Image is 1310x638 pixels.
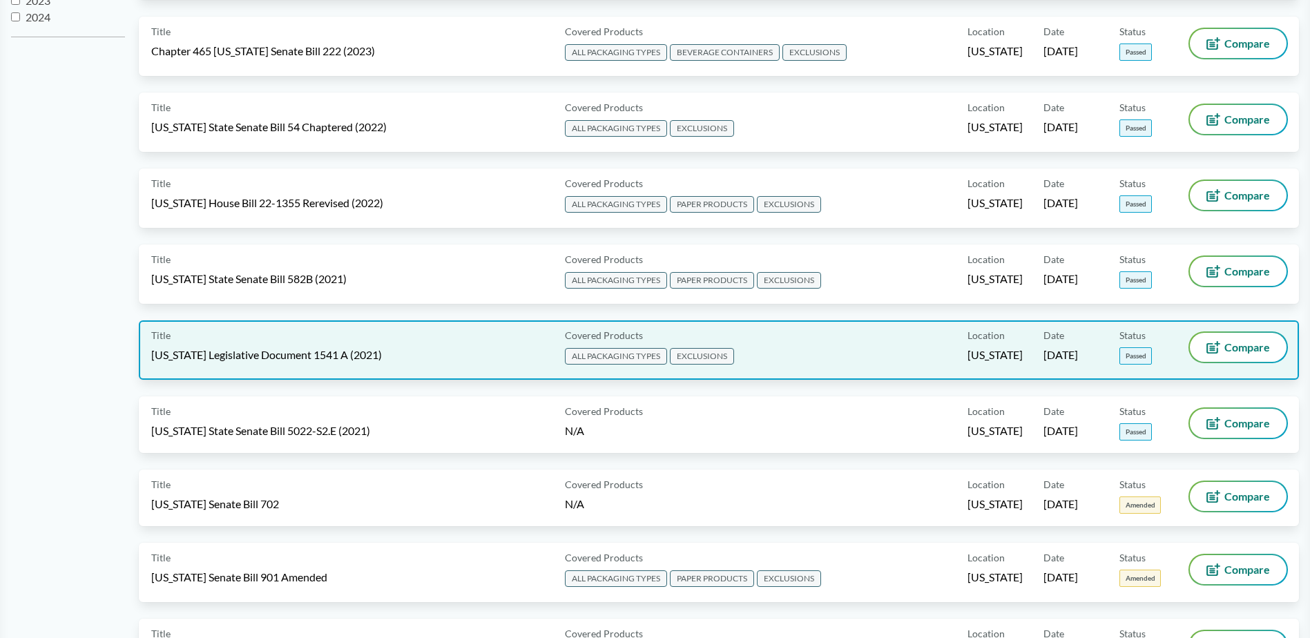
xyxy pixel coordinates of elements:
[1190,29,1287,58] button: Compare
[151,24,171,39] span: Title
[151,119,387,135] span: [US_STATE] State Senate Bill 54 Chaptered (2022)
[565,424,584,437] span: N/A
[1119,43,1152,61] span: Passed
[967,43,1023,59] span: [US_STATE]
[151,176,171,191] span: Title
[565,328,643,342] span: Covered Products
[151,477,171,492] span: Title
[1119,252,1146,267] span: Status
[967,347,1023,362] span: [US_STATE]
[1224,114,1270,125] span: Compare
[757,272,821,289] span: EXCLUSIONS
[757,196,821,213] span: EXCLUSIONS
[1190,333,1287,362] button: Compare
[11,12,20,21] input: 2024
[565,404,643,418] span: Covered Products
[782,44,847,61] span: EXCLUSIONS
[1043,550,1064,565] span: Date
[565,550,643,565] span: Covered Products
[1043,347,1078,362] span: [DATE]
[565,176,643,191] span: Covered Products
[670,348,734,365] span: EXCLUSIONS
[1119,176,1146,191] span: Status
[1043,176,1064,191] span: Date
[565,348,667,365] span: ALL PACKAGING TYPES
[967,404,1005,418] span: Location
[1190,257,1287,286] button: Compare
[565,252,643,267] span: Covered Products
[1119,570,1161,587] span: Amended
[1119,550,1146,565] span: Status
[1190,105,1287,134] button: Compare
[1043,119,1078,135] span: [DATE]
[1043,100,1064,115] span: Date
[1224,491,1270,502] span: Compare
[1224,418,1270,429] span: Compare
[565,497,584,510] span: N/A
[151,423,370,438] span: [US_STATE] State Senate Bill 5022-S2.E (2021)
[757,570,821,587] span: EXCLUSIONS
[1224,38,1270,49] span: Compare
[151,404,171,418] span: Title
[565,24,643,39] span: Covered Products
[967,195,1023,211] span: [US_STATE]
[1190,482,1287,511] button: Compare
[1119,24,1146,39] span: Status
[1224,342,1270,353] span: Compare
[1119,195,1152,213] span: Passed
[1043,328,1064,342] span: Date
[670,120,734,137] span: EXCLUSIONS
[967,570,1023,585] span: [US_STATE]
[151,195,383,211] span: [US_STATE] House Bill 22-1355 Rerevised (2022)
[1224,564,1270,575] span: Compare
[565,44,667,61] span: ALL PACKAGING TYPES
[967,550,1005,565] span: Location
[1190,555,1287,584] button: Compare
[670,570,754,587] span: PAPER PRODUCTS
[1043,423,1078,438] span: [DATE]
[151,550,171,565] span: Title
[1043,252,1064,267] span: Date
[1043,570,1078,585] span: [DATE]
[151,100,171,115] span: Title
[1119,477,1146,492] span: Status
[1043,43,1078,59] span: [DATE]
[151,252,171,267] span: Title
[151,496,279,512] span: [US_STATE] Senate Bill 702
[670,196,754,213] span: PAPER PRODUCTS
[1043,24,1064,39] span: Date
[1043,477,1064,492] span: Date
[670,272,754,289] span: PAPER PRODUCTS
[1043,404,1064,418] span: Date
[565,570,667,587] span: ALL PACKAGING TYPES
[967,496,1023,512] span: [US_STATE]
[1119,100,1146,115] span: Status
[151,570,327,585] span: [US_STATE] Senate Bill 901 Amended
[1190,409,1287,438] button: Compare
[565,477,643,492] span: Covered Products
[670,44,780,61] span: BEVERAGE CONTAINERS
[565,196,667,213] span: ALL PACKAGING TYPES
[967,119,1023,135] span: [US_STATE]
[1119,271,1152,289] span: Passed
[967,271,1023,287] span: [US_STATE]
[967,176,1005,191] span: Location
[967,24,1005,39] span: Location
[565,272,667,289] span: ALL PACKAGING TYPES
[967,328,1005,342] span: Location
[1119,347,1152,365] span: Passed
[151,271,347,287] span: [US_STATE] State Senate Bill 582B (2021)
[565,100,643,115] span: Covered Products
[151,328,171,342] span: Title
[1043,496,1078,512] span: [DATE]
[26,10,50,23] span: 2024
[1119,496,1161,514] span: Amended
[1119,404,1146,418] span: Status
[1119,423,1152,441] span: Passed
[967,252,1005,267] span: Location
[1224,266,1270,277] span: Compare
[565,120,667,137] span: ALL PACKAGING TYPES
[1043,271,1078,287] span: [DATE]
[967,100,1005,115] span: Location
[1119,119,1152,137] span: Passed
